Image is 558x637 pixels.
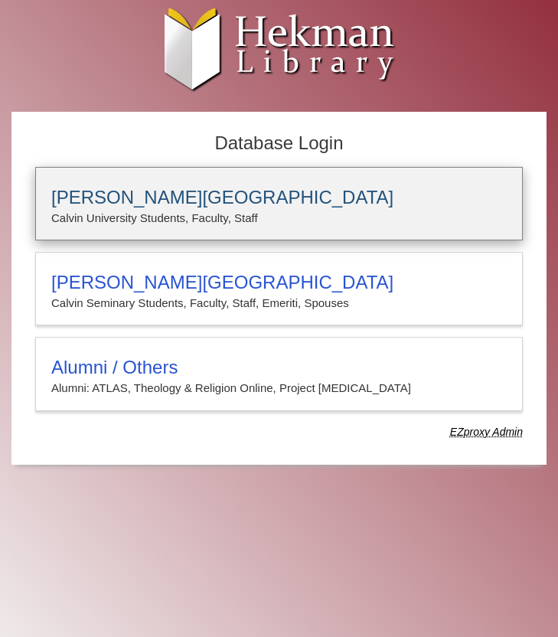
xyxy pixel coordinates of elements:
h3: Alumni / Others [51,357,507,378]
p: Calvin University Students, Faculty, Staff [51,208,507,228]
h2: Database Login [28,128,530,159]
p: Alumni: ATLAS, Theology & Religion Online, Project [MEDICAL_DATA] [51,378,507,398]
h3: [PERSON_NAME][GEOGRAPHIC_DATA] [51,187,507,208]
a: [PERSON_NAME][GEOGRAPHIC_DATA]Calvin University Students, Faculty, Staff [35,167,523,240]
a: [PERSON_NAME][GEOGRAPHIC_DATA]Calvin Seminary Students, Faculty, Staff, Emeriti, Spouses [35,252,523,325]
dfn: Use Alumni login [450,426,523,438]
summary: Alumni / OthersAlumni: ATLAS, Theology & Religion Online, Project [MEDICAL_DATA] [51,357,507,398]
h3: [PERSON_NAME][GEOGRAPHIC_DATA] [51,272,507,293]
p: Calvin Seminary Students, Faculty, Staff, Emeriti, Spouses [51,293,507,313]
